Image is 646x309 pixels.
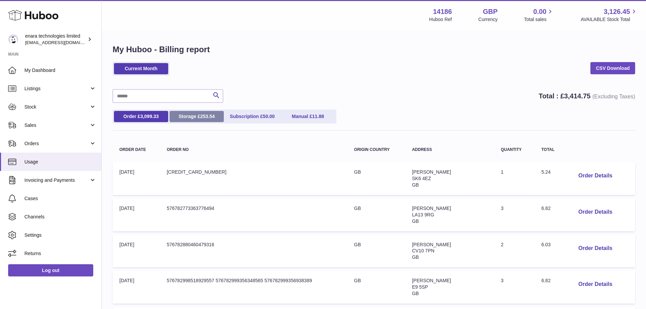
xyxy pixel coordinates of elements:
[541,169,550,175] span: 5.24
[24,195,96,202] span: Cases
[573,242,618,255] button: Order Details
[533,7,547,16] span: 0.00
[483,7,497,16] strong: GBP
[263,114,275,119] span: 50.00
[24,177,89,184] span: Invoicing and Payments
[113,235,160,268] td: [DATE]
[494,198,535,231] td: 3
[140,114,159,119] span: 3,099.33
[347,141,405,159] th: Origin Country
[225,111,279,122] a: Subscription £50.00
[160,141,347,159] th: Order no
[24,250,96,257] span: Returns
[160,235,347,268] td: 576782880460479316
[433,7,452,16] strong: 14186
[113,271,160,304] td: [DATE]
[24,67,96,74] span: My Dashboard
[24,85,89,92] span: Listings
[24,214,96,220] span: Channels
[412,248,434,253] span: CV10 7PN
[541,206,550,211] span: 6.82
[524,7,554,23] a: 0.00 Total sales
[412,176,431,181] span: SK6 4EZ
[113,162,160,195] td: [DATE]
[8,34,18,44] img: internalAdmin-14186@internal.huboo.com
[25,33,86,46] div: enara technologies limited
[534,141,566,159] th: Total
[539,92,635,100] strong: Total : £
[412,206,451,211] span: [PERSON_NAME]
[113,198,160,231] td: [DATE]
[25,40,100,45] span: [EMAIL_ADDRESS][DOMAIN_NAME]
[405,141,494,159] th: Address
[573,277,618,291] button: Order Details
[160,271,347,304] td: 576782998518929557 576782999356348565 576782999356938389
[564,92,591,100] span: 3,414.75
[581,7,638,23] a: 3,126.45 AVAILABLE Stock Total
[281,111,335,122] a: Manual £11.88
[604,7,630,16] span: 3,126.45
[412,284,428,290] span: E9 5SP
[573,169,618,183] button: Order Details
[160,162,347,195] td: [CREDIT_CARD_NUMBER]
[412,254,419,260] span: GB
[412,182,419,188] span: GB
[541,278,550,283] span: 6.82
[412,291,419,296] span: GB
[347,162,405,195] td: GB
[524,16,554,23] span: Total sales
[590,62,635,74] a: CSV Download
[478,16,498,23] div: Currency
[24,140,89,147] span: Orders
[494,235,535,268] td: 2
[412,242,451,247] span: [PERSON_NAME]
[412,212,434,217] span: LA13 9RG
[200,114,215,119] span: 253.54
[494,271,535,304] td: 3
[114,111,168,122] a: Order £3,099.33
[573,205,618,219] button: Order Details
[24,159,96,165] span: Usage
[8,264,93,276] a: Log out
[24,232,96,238] span: Settings
[412,169,451,175] span: [PERSON_NAME]
[347,198,405,231] td: GB
[412,278,451,283] span: [PERSON_NAME]
[592,94,635,99] span: (Excluding Taxes)
[494,141,535,159] th: Quantity
[113,44,635,55] h1: My Huboo - Billing report
[429,16,452,23] div: Huboo Ref
[114,63,168,74] a: Current Month
[541,242,550,247] span: 6.03
[494,162,535,195] td: 1
[581,16,638,23] span: AVAILABLE Stock Total
[170,111,224,122] a: Storage £253.54
[312,114,324,119] span: 11.88
[24,104,89,110] span: Stock
[24,122,89,129] span: Sales
[412,218,419,224] span: GB
[347,235,405,268] td: GB
[347,271,405,304] td: GB
[160,198,347,231] td: 576782773363776494
[113,141,160,159] th: Order Date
